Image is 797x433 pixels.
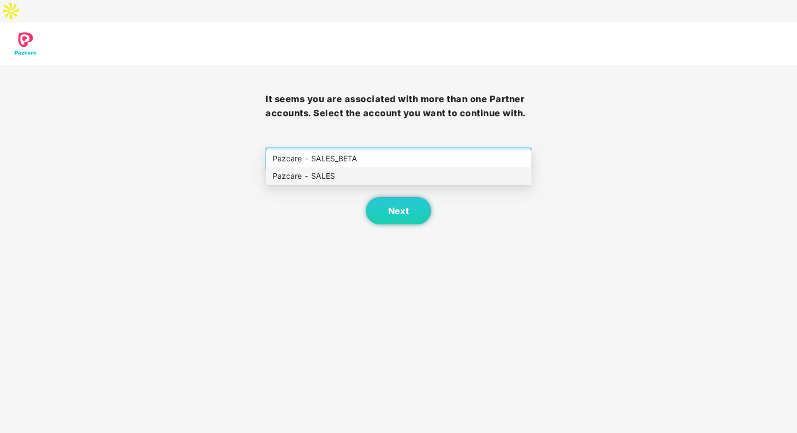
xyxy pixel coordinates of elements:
[273,148,524,169] span: Select company and role
[273,170,525,182] div: Pazcare - SALES
[366,197,431,224] button: Next
[273,153,525,165] div: Pazcare - SALES_BETA
[266,150,532,167] div: Pazcare - SALES_BETA
[5,22,46,65] img: svg+xml;base64,PD94bWwgdmVyc2lvbj0iMS4wIiBlbmNvZGluZz0idXRmLTgiPz4KPCEtLSBHZW5lcmF0b3I6IEFkb2JlIE...
[266,167,532,185] div: Pazcare - SALES
[265,92,531,120] h3: It seems you are associated with more than one Partner accounts. Select the account you want to c...
[388,206,409,216] span: Next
